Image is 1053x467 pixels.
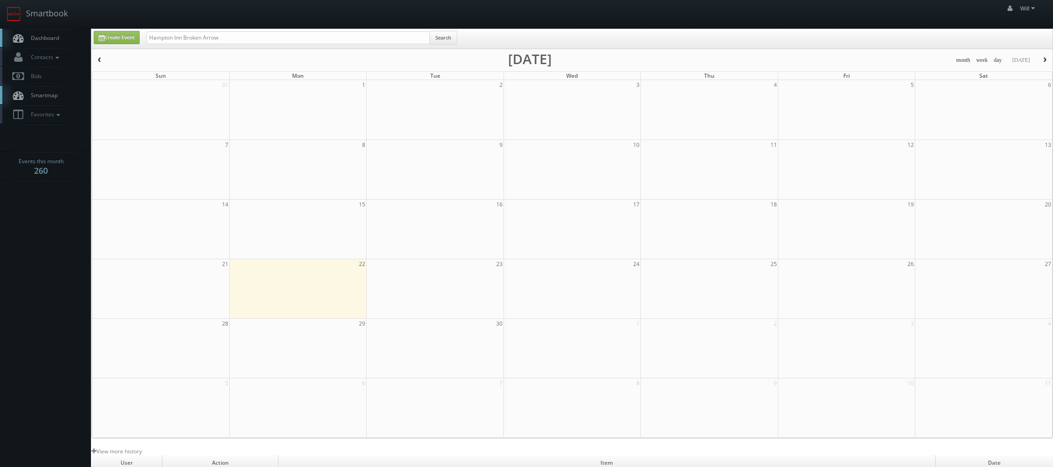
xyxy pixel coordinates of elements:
span: 13 [1044,140,1052,150]
span: 22 [358,259,366,269]
span: 8 [361,140,366,150]
span: 11 [770,140,778,150]
button: month [953,55,973,66]
span: Smartmap [26,91,58,99]
button: week [973,55,991,66]
button: day [991,55,1005,66]
span: 9 [499,140,504,150]
span: 7 [499,378,504,388]
span: 12 [907,140,915,150]
span: Events this month [19,157,64,166]
span: 21 [221,259,229,269]
span: Favorites [26,110,62,118]
span: 15 [358,200,366,209]
span: 1 [635,319,640,328]
span: 5 [224,378,229,388]
span: 29 [358,319,366,328]
span: Mon [292,72,304,80]
strong: 260 [34,165,48,176]
span: 24 [632,259,640,269]
span: 2 [499,80,504,90]
span: Wed [566,72,578,80]
span: Contacts [26,53,61,61]
span: 26 [907,259,915,269]
span: 14 [221,200,229,209]
span: 4 [773,80,778,90]
span: 19 [907,200,915,209]
span: 20 [1044,200,1052,209]
span: Tue [430,72,440,80]
span: 5 [910,80,915,90]
a: View more history [91,447,142,455]
span: 28 [221,319,229,328]
span: Dashboard [26,34,59,42]
span: 10 [907,378,915,388]
span: 11 [1044,378,1052,388]
a: Create Event [94,31,140,44]
span: 27 [1044,259,1052,269]
span: 2 [773,319,778,328]
input: Search for Events [146,31,430,44]
span: Thu [704,72,715,80]
span: Sun [156,72,166,80]
span: 31 [221,80,229,90]
span: 30 [495,319,504,328]
span: 23 [495,259,504,269]
span: 9 [773,378,778,388]
span: 3 [910,319,915,328]
span: Sat [979,72,988,80]
span: 8 [635,378,640,388]
span: Fri [843,72,850,80]
img: smartbook-logo.png [7,7,21,21]
span: 3 [635,80,640,90]
span: 10 [632,140,640,150]
span: 4 [1047,319,1052,328]
span: 25 [770,259,778,269]
span: Bids [26,72,42,80]
span: 17 [632,200,640,209]
span: 16 [495,200,504,209]
span: 6 [1047,80,1052,90]
span: 7 [224,140,229,150]
button: Search [429,31,457,45]
span: 1 [361,80,366,90]
span: Will [1020,5,1038,12]
button: [DATE] [1009,55,1033,66]
span: 18 [770,200,778,209]
h2: [DATE] [508,55,552,64]
span: 6 [361,378,366,388]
